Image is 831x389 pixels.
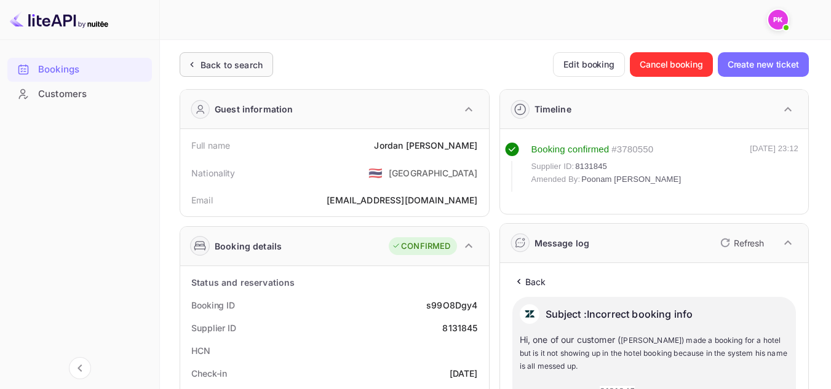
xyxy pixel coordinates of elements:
div: Bookings [38,63,146,77]
p: Subject : Incorrect booking info [546,304,693,324]
p: Back [525,275,546,288]
div: Jordan [PERSON_NAME] [374,139,477,152]
img: LiteAPI logo [10,10,108,29]
div: Booking details [215,240,282,253]
div: # 3780550 [611,143,653,157]
div: Customers [38,87,146,101]
div: Status and reservations [191,276,295,289]
p: Refresh [734,237,764,250]
div: Supplier ID [191,321,236,334]
div: HCN [191,344,210,357]
div: [DATE] [450,367,478,380]
button: Refresh [713,233,769,253]
span: Amended By: [531,173,581,186]
div: Bookings [7,58,152,82]
div: s99O8Dgy4 [426,299,477,312]
div: Guest information [215,103,293,116]
div: CONFIRMED [392,240,450,253]
span: Poonam [PERSON_NAME] [581,173,681,186]
div: Nationality [191,167,236,179]
div: Email [191,194,213,206]
span: [PERSON_NAME]) made a booking for a hotel but is it not showing up in the hotel booking because i... [520,336,787,371]
div: Full name [191,139,230,152]
a: Customers [7,82,152,105]
span: 8131845 [575,160,607,173]
div: Timeline [535,103,571,116]
div: [EMAIL_ADDRESS][DOMAIN_NAME] [327,194,477,206]
a: Bookings [7,58,152,81]
span: Supplier ID: [531,160,575,173]
div: Back to search [201,58,263,71]
img: AwvSTEc2VUhQAAAAAElFTkSuQmCC [520,304,539,324]
div: Message log [535,237,590,250]
button: Edit booking [553,52,625,77]
div: Check-in [191,367,227,380]
div: Booking confirmed [531,143,610,157]
div: 8131845 [442,321,477,334]
button: Cancel booking [630,52,713,77]
div: [GEOGRAPHIC_DATA] [389,167,478,179]
img: Poonam Kukreja [768,10,788,29]
div: Booking ID [191,299,235,312]
div: [DATE] 23:12 [750,143,798,192]
span: United States [368,162,383,184]
button: Collapse navigation [69,357,91,379]
button: Create new ticket [718,52,809,77]
div: Customers [7,82,152,106]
